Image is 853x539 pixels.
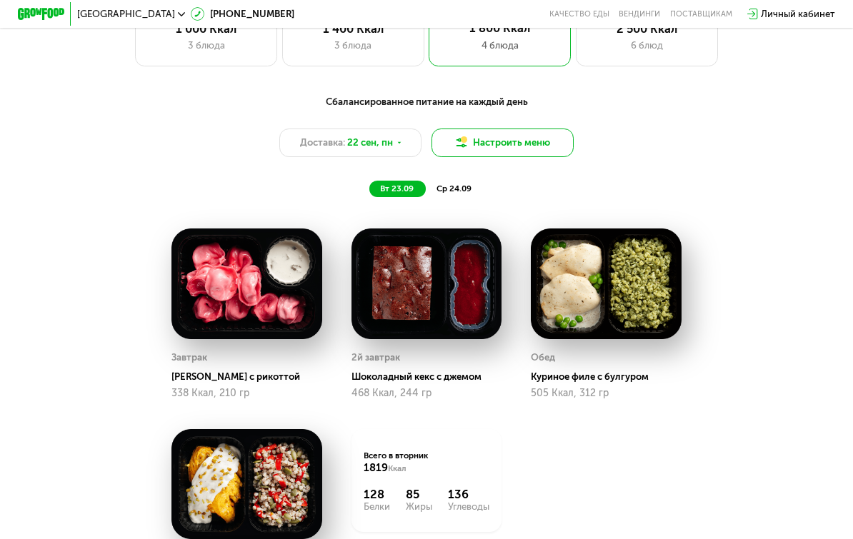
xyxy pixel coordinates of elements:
a: [PHONE_NUMBER] [191,7,294,21]
div: поставщикам [670,9,732,19]
div: 2й завтрак [351,349,400,367]
div: Завтрак [171,349,207,367]
div: Жиры [406,502,432,511]
div: Куриное филе с булгуром [531,371,690,383]
div: Сбалансированное питание на каждый день [76,95,777,110]
div: 1 000 Ккал [148,22,265,36]
div: Углеводы [448,502,489,511]
div: 4 блюда [441,39,559,53]
button: Настроить меню [432,129,574,157]
div: 6 блюд [589,39,706,53]
a: Вендинги [619,9,660,19]
span: 1819 [364,461,388,474]
a: Качество еды [549,9,609,19]
div: 505 Ккал, 312 гр [531,388,681,399]
div: 338 Ккал, 210 гр [171,388,321,399]
div: 128 [364,488,390,502]
span: Доставка: [300,136,345,150]
div: 3 блюда [294,39,411,53]
div: 2 500 Ккал [589,22,706,36]
span: вт 23.09 [380,183,414,193]
div: Личный кабинет [761,7,835,21]
span: 22 сен, пн [347,136,393,150]
span: [GEOGRAPHIC_DATA] [77,9,175,19]
span: ср 24.09 [437,183,472,193]
div: 1 400 Ккал [294,22,411,36]
div: 1 800 Ккал [441,21,559,36]
div: 85 [406,488,432,502]
div: 136 [448,488,489,502]
div: Белки [364,502,390,511]
div: Шоколадный кекс с джемом [351,371,511,383]
div: Обед [531,349,555,367]
div: 468 Ккал, 244 гр [351,388,502,399]
div: [PERSON_NAME] с рикоттой [171,371,331,383]
div: Всего в вторник [364,450,490,475]
span: Ккал [388,463,406,473]
div: 3 блюда [148,39,265,53]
